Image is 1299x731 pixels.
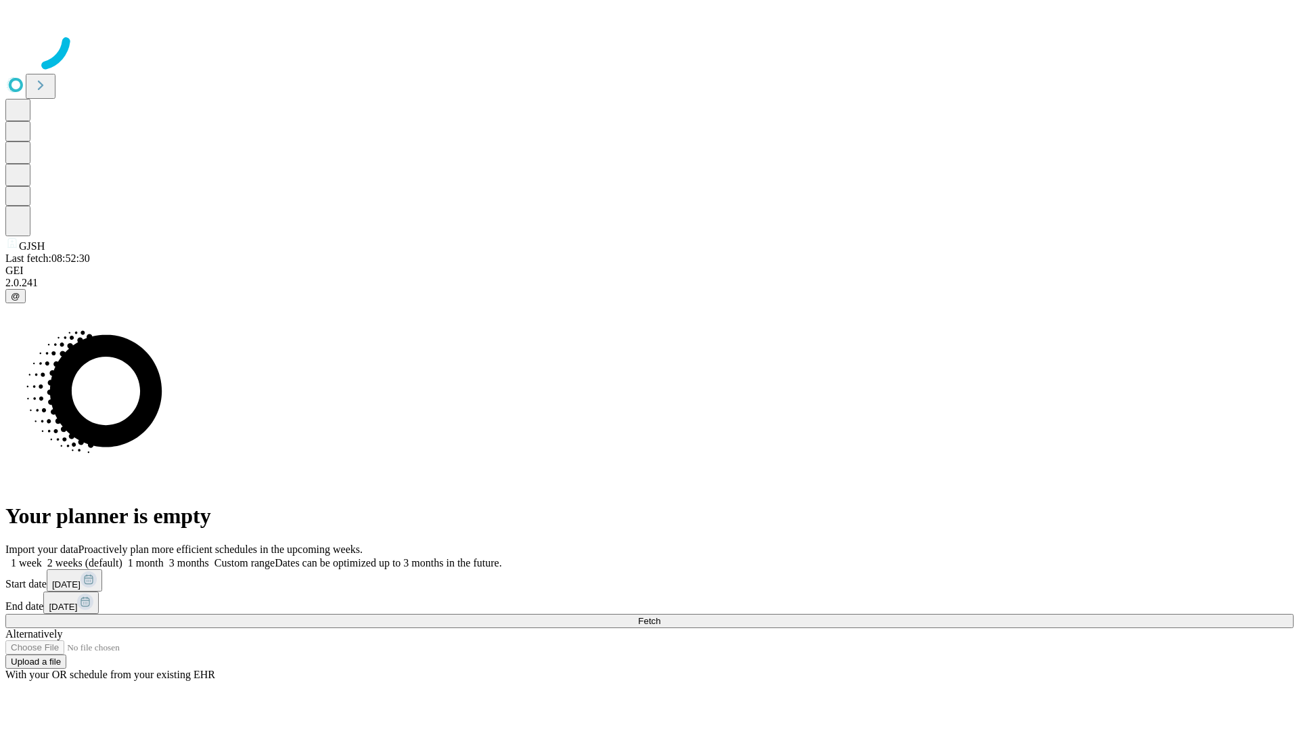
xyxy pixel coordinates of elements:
[52,579,81,590] span: [DATE]
[47,569,102,592] button: [DATE]
[5,569,1294,592] div: Start date
[5,544,78,555] span: Import your data
[638,616,660,626] span: Fetch
[5,614,1294,628] button: Fetch
[5,289,26,303] button: @
[5,628,62,640] span: Alternatively
[49,602,77,612] span: [DATE]
[11,557,42,569] span: 1 week
[5,252,90,264] span: Last fetch: 08:52:30
[78,544,363,555] span: Proactively plan more efficient schedules in the upcoming weeks.
[43,592,99,614] button: [DATE]
[5,504,1294,529] h1: Your planner is empty
[5,265,1294,277] div: GEI
[47,557,122,569] span: 2 weeks (default)
[169,557,209,569] span: 3 months
[5,669,215,680] span: With your OR schedule from your existing EHR
[128,557,164,569] span: 1 month
[5,592,1294,614] div: End date
[5,277,1294,289] div: 2.0.241
[5,655,66,669] button: Upload a file
[11,291,20,301] span: @
[214,557,275,569] span: Custom range
[275,557,501,569] span: Dates can be optimized up to 3 months in the future.
[19,240,45,252] span: GJSH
